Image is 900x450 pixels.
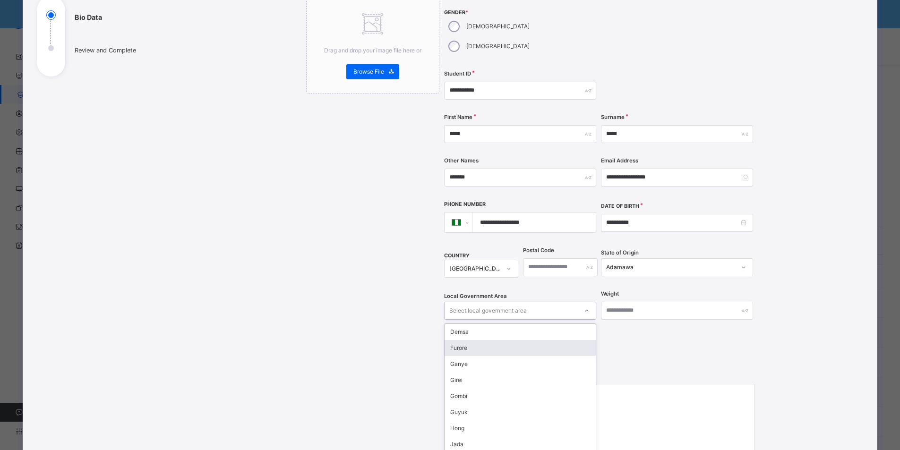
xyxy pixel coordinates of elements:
div: Guyuk [445,404,596,420]
span: State of Origin [601,249,639,257]
span: Local Government Area [444,292,507,300]
span: Gender [444,9,596,17]
label: Email Address [601,157,638,165]
div: Demsa [445,324,596,340]
label: Student ID [444,70,471,78]
span: COUNTRY [444,253,470,259]
div: Girei [445,372,596,388]
label: Surname [601,113,625,121]
label: [DEMOGRAPHIC_DATA] [466,42,530,51]
div: Ganye [445,356,596,372]
label: [DEMOGRAPHIC_DATA] [466,22,530,31]
div: Furore [445,340,596,356]
label: Weight [601,290,619,298]
label: Postal Code [523,246,554,255]
label: First Name [444,113,472,121]
span: Browse File [353,68,384,76]
label: Phone Number [444,201,486,208]
label: Other Names [444,157,479,165]
span: Drag and drop your image file here or [324,47,421,54]
div: Select local government area [449,302,527,320]
div: [GEOGRAPHIC_DATA] [449,264,501,273]
label: Date of Birth [601,203,639,210]
div: Hong [445,420,596,436]
div: Adamawa [606,263,736,272]
div: Gombi [445,388,596,404]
